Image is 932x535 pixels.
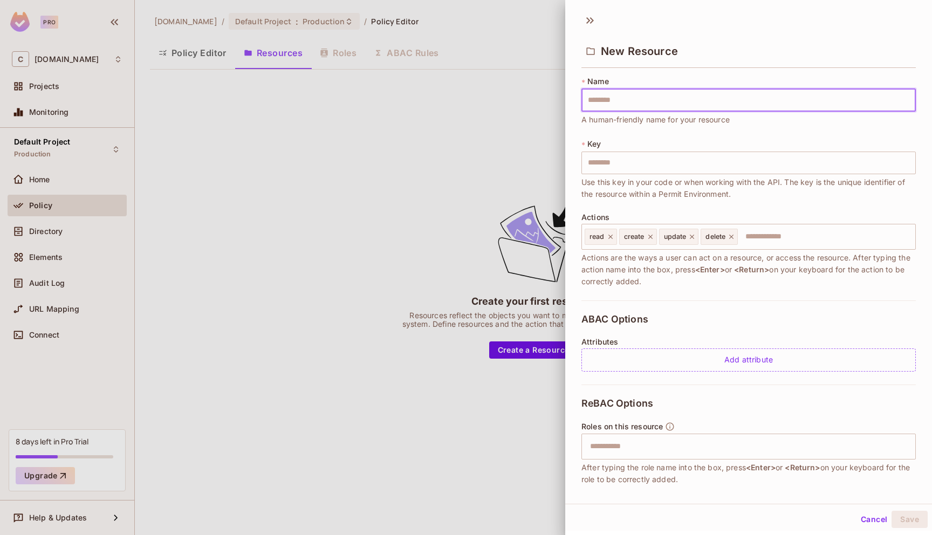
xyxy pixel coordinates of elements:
[856,511,892,528] button: Cancel
[705,232,725,241] span: delete
[734,265,769,274] span: <Return>
[581,213,609,222] span: Actions
[581,252,916,287] span: Actions are the ways a user can act on a resource, or access the resource. After typing the actio...
[581,422,663,431] span: Roles on this resource
[785,463,820,472] span: <Return>
[587,140,601,148] span: Key
[590,232,605,241] span: read
[701,229,738,245] div: delete
[601,45,678,58] span: New Resource
[746,463,776,472] span: <Enter>
[892,511,928,528] button: Save
[619,229,657,245] div: create
[581,338,619,346] span: Attributes
[581,314,648,325] span: ABAC Options
[587,77,609,86] span: Name
[585,229,617,245] div: read
[581,176,916,200] span: Use this key in your code or when working with the API. The key is the unique identifier of the r...
[695,265,725,274] span: <Enter>
[581,348,916,372] div: Add attribute
[581,462,916,485] span: After typing the role name into the box, press or on your keyboard for the role to be correctly a...
[581,114,730,126] span: A human-friendly name for your resource
[659,229,699,245] div: update
[664,232,687,241] span: update
[581,398,653,409] span: ReBAC Options
[624,232,645,241] span: create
